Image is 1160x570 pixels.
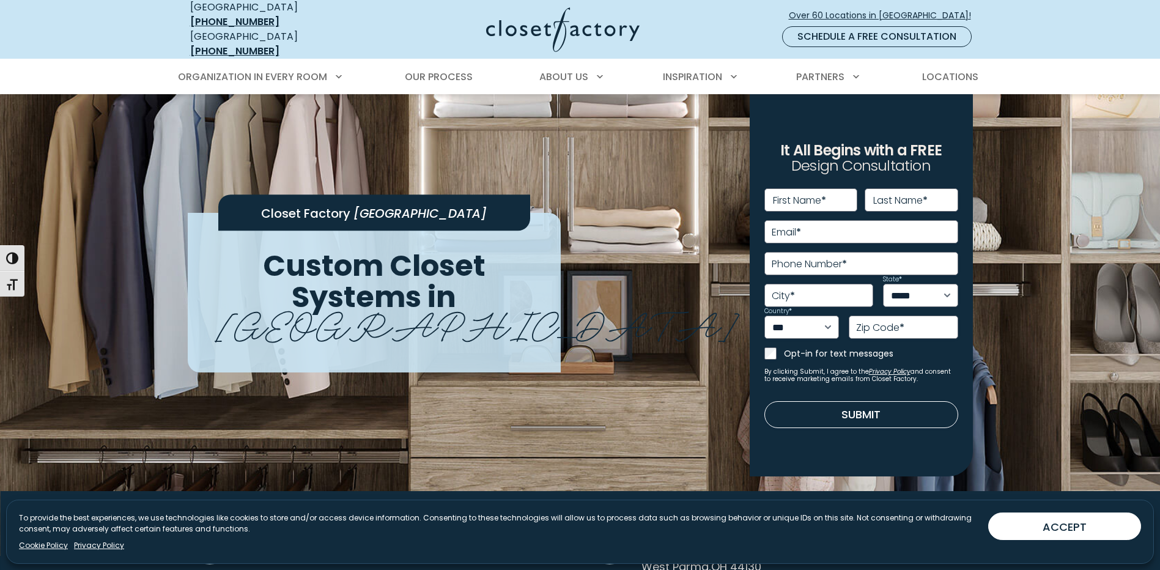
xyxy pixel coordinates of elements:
[773,196,826,205] label: First Name
[764,368,958,383] small: By clicking Submit, I agree to the and consent to receive marketing emails from Closet Factory.
[772,291,795,301] label: City
[486,7,640,52] img: Closet Factory Logo
[789,9,981,22] span: Over 60 Locations in [GEOGRAPHIC_DATA]!
[883,276,902,283] label: State
[190,29,368,59] div: [GEOGRAPHIC_DATA]
[922,70,978,84] span: Locations
[764,308,792,314] label: Country
[190,44,279,58] a: [PHONE_NUMBER]
[74,540,124,551] a: Privacy Policy
[772,259,847,269] label: Phone Number
[169,60,991,94] nav: Primary Menu
[405,70,473,84] span: Our Process
[178,70,327,84] span: Organization in Every Room
[663,70,722,84] span: Inspiration
[190,15,279,29] a: [PHONE_NUMBER]
[788,5,981,26] a: Over 60 Locations in [GEOGRAPHIC_DATA]!
[873,196,928,205] label: Last Name
[19,513,978,535] p: To provide the best experiences, we use technologies like cookies to store and/or access device i...
[791,156,931,176] span: Design Consultation
[764,401,958,428] button: Submit
[353,205,487,222] span: [GEOGRAPHIC_DATA]
[772,228,801,237] label: Email
[782,26,972,47] a: Schedule a Free Consultation
[796,70,844,84] span: Partners
[869,367,911,376] a: Privacy Policy
[988,513,1141,540] button: ACCEPT
[216,294,739,350] span: [GEOGRAPHIC_DATA]
[784,347,958,360] label: Opt-in for text messages
[261,205,350,222] span: Closet Factory
[539,70,588,84] span: About Us
[19,540,68,551] a: Cookie Policy
[263,245,486,317] span: Custom Closet Systems in
[780,140,942,160] span: It All Begins with a FREE
[856,323,904,333] label: Zip Code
